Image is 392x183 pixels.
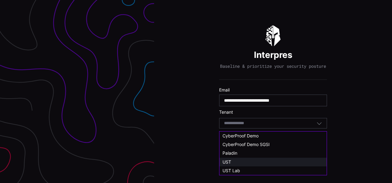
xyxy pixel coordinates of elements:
p: Baseline & prioritize your security posture [220,63,326,69]
span: CyberProof Demo SGSI [223,142,270,147]
label: Email [219,87,327,93]
button: Toggle options menu [316,120,322,126]
span: UST Lab [223,168,240,173]
span: UST [223,159,231,165]
label: Tenant [219,109,327,115]
h1: Interpres [254,49,292,60]
span: CyberProof Demo [223,133,259,138]
span: Paladin [223,150,237,156]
